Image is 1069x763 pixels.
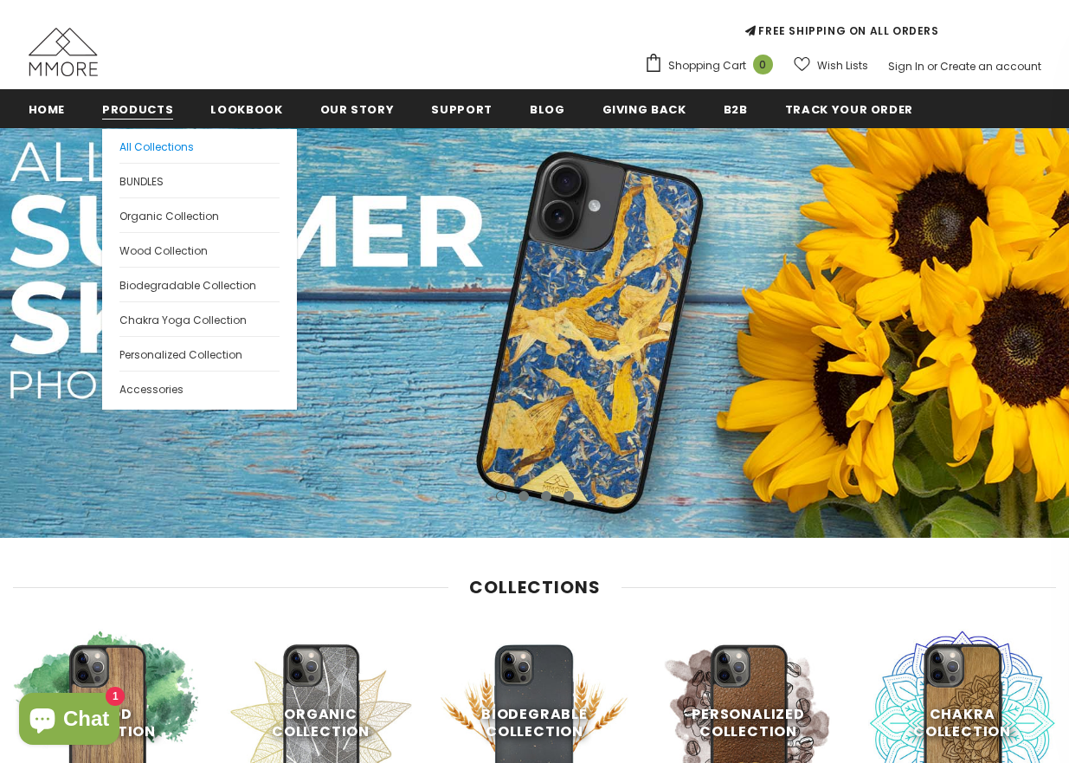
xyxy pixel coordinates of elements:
span: Wood Collection [119,243,208,258]
span: Our Story [320,101,395,118]
a: Shopping Cart 0 [644,53,782,79]
a: Our Story [320,89,395,128]
inbox-online-store-chat: Shopify online store chat [14,693,125,749]
span: Personalized Collection [119,347,242,362]
span: Giving back [602,101,686,118]
span: or [927,59,937,74]
span: Chakra Yoga Collection [119,313,247,327]
span: 0 [753,55,773,74]
span: BUNDLES [119,174,164,189]
button: 2 [518,491,529,501]
span: Biodegradable Collection [119,278,256,293]
a: Chakra Yoga Collection [119,301,280,336]
span: All Collections [119,139,194,154]
a: Wood Collection [119,232,280,267]
span: support [431,101,493,118]
a: Home [29,89,66,128]
a: Accessories [119,371,280,405]
span: Blog [530,101,565,118]
span: Shopping Cart [668,57,746,74]
a: Track your order [785,89,913,128]
span: Lookbook [210,101,282,118]
a: Biodegradable Collection [119,267,280,301]
span: Wish Lists [817,57,868,74]
a: Personalized Collection [119,336,280,371]
span: Organic Collection [119,209,219,223]
a: Organic Collection [119,197,280,232]
span: Track your order [785,101,913,118]
a: support [431,89,493,128]
a: Wish Lists [794,50,868,81]
a: BUNDLES [119,163,280,197]
a: Lookbook [210,89,282,128]
button: 4 [563,491,574,501]
a: Products [102,89,173,128]
span: Home [29,101,66,118]
button: 1 [496,491,506,501]
a: Giving back [602,89,686,128]
button: 3 [541,491,551,501]
img: MMORE Cases [29,28,98,76]
a: Blog [530,89,565,128]
span: Accessories [119,382,184,397]
span: Products [102,101,173,118]
a: All Collections [119,129,280,163]
a: Create an account [940,59,1041,74]
span: Collections [469,575,601,599]
a: Sign In [888,59,924,74]
a: B2B [724,89,748,128]
span: B2B [724,101,748,118]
